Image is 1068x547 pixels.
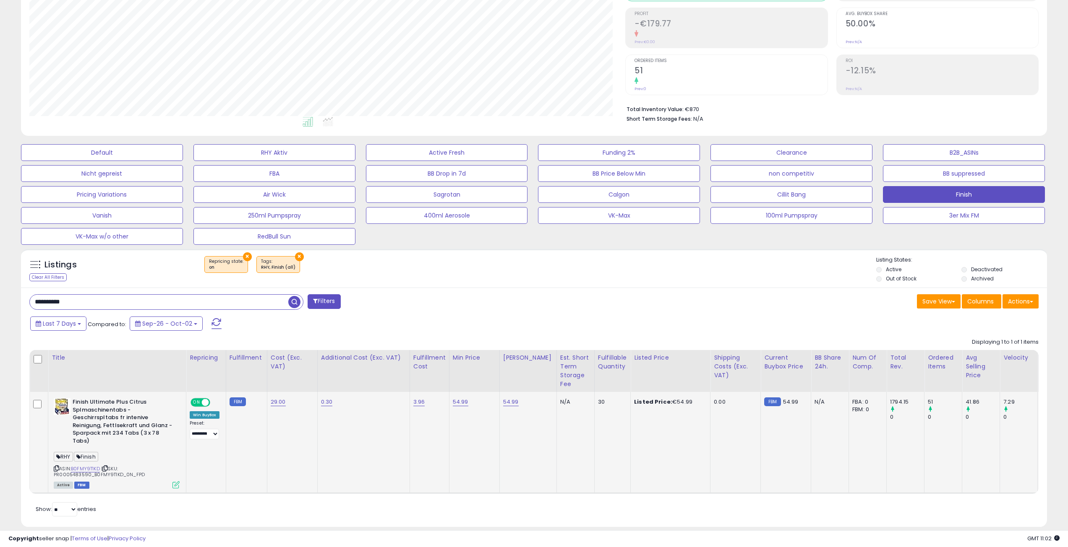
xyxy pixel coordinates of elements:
[852,353,883,371] div: Num of Comp.
[73,398,175,447] b: Finish Ultimate Plus Citrus Splmaschinentabs - Geschirrspltabs fr intenive Reinigung, Fettlsekraf...
[886,266,901,273] label: Active
[271,353,314,371] div: Cost (Exc. VAT)
[966,353,996,380] div: Avg Selling Price
[627,115,692,122] b: Short Term Storage Fees:
[966,413,1000,421] div: 0
[890,398,924,406] div: 1794.15
[453,398,468,406] a: 54.99
[966,398,1000,406] div: 41.86
[883,165,1045,182] button: BB suppressed
[295,252,304,261] button: ×
[8,535,146,543] div: seller snap | |
[1027,534,1060,542] span: 2025-10-10 11:02 GMT
[36,505,96,513] span: Show: entries
[21,186,183,203] button: Pricing Variations
[21,228,183,245] button: VK-Max w/o other
[714,353,757,380] div: Shipping Costs (Exc. VAT)
[193,186,355,203] button: Air Wick
[88,320,126,328] span: Compared to:
[54,398,71,415] img: 51jxGpiWbYL._SL40_.jpg
[883,144,1045,161] button: B2B_ASINs
[52,353,183,362] div: Title
[44,259,77,271] h5: Listings
[890,413,924,421] div: 0
[413,353,446,371] div: Fulfillment Cost
[634,398,672,406] b: Listed Price:
[890,353,921,371] div: Total Rev.
[453,353,496,362] div: Min Price
[74,482,89,489] span: FBM
[190,411,219,419] div: Win BuyBox
[503,398,519,406] a: 54.99
[852,398,880,406] div: FBA: 0
[366,144,528,161] button: Active Fresh
[72,534,107,542] a: Terms of Use
[928,353,958,371] div: Ordered Items
[928,413,962,421] div: 0
[560,353,591,389] div: Est. Short Term Storage Fee
[714,398,754,406] div: 0.00
[538,207,700,224] button: VK-Max
[209,399,222,406] span: OFF
[764,353,807,371] div: Current Buybox Price
[193,144,355,161] button: RHY Aktiv
[635,12,827,16] span: Profit
[8,534,39,542] strong: Copyright
[21,165,183,182] button: Nicht gepreist
[815,353,845,371] div: BB Share 24h.
[876,256,1047,264] p: Listing States:
[598,398,624,406] div: 30
[413,398,425,406] a: 3.96
[30,316,86,331] button: Last 7 Days
[634,353,707,362] div: Listed Price
[21,144,183,161] button: Default
[846,86,862,91] small: Prev: N/A
[209,264,243,270] div: on
[366,186,528,203] button: Sagrotan
[846,19,1038,30] h2: 50.00%
[883,207,1045,224] button: 3er Mix FM
[627,104,1032,114] li: €870
[261,258,295,271] span: Tags :
[366,207,528,224] button: 400ml Aerosole
[560,398,588,406] div: N/A
[538,186,700,203] button: Calgon
[635,66,827,77] h2: 51
[321,353,406,362] div: Additional Cost (Exc. VAT)
[191,399,202,406] span: ON
[972,338,1039,346] div: Displaying 1 to 1 of 1 items
[74,452,98,461] span: Finish
[190,420,219,439] div: Preset:
[967,297,994,306] span: Columns
[209,258,243,271] span: Repricing state :
[971,266,1003,273] label: Deactivated
[886,275,917,282] label: Out of Stock
[261,264,295,270] div: RHY, Finish (all)
[109,534,146,542] a: Privacy Policy
[29,273,67,281] div: Clear All Filters
[130,316,203,331] button: Sep-26 - Oct-02
[71,465,100,472] a: B0FMY9T1KD
[846,39,862,44] small: Prev: N/A
[230,397,246,406] small: FBM
[627,106,684,113] b: Total Inventory Value:
[928,398,962,406] div: 51
[852,406,880,413] div: FBM: 0
[1003,294,1039,308] button: Actions
[635,19,827,30] h2: -€179.77
[54,398,180,487] div: ASIN:
[1003,413,1037,421] div: 0
[971,275,994,282] label: Archived
[43,319,76,328] span: Last 7 Days
[193,165,355,182] button: FBA
[243,252,252,261] button: ×
[710,207,872,224] button: 100ml Pumpspray
[883,186,1045,203] button: Finish
[308,294,340,309] button: Filters
[846,12,1038,16] span: Avg. Buybox Share
[815,398,842,406] div: N/A
[1003,398,1037,406] div: 7.29
[193,228,355,245] button: RedBull Sun
[764,397,781,406] small: FBM
[710,144,872,161] button: Clearance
